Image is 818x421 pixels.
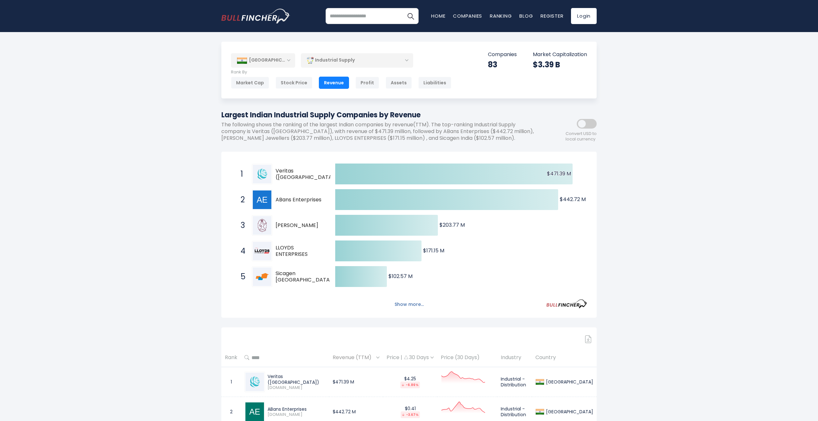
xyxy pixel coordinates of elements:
[400,382,420,388] div: -6.86%
[221,110,539,120] h1: Largest Indian Industrial Supply Companies by Revenue
[221,9,290,23] a: Go to homepage
[276,77,312,89] div: Stock Price
[566,131,597,142] span: Convert USD to local currency
[544,409,593,415] div: [GEOGRAPHIC_DATA]
[237,194,244,205] span: 2
[268,406,326,412] div: ABans Enterprises
[401,411,420,418] div: -3.67%
[319,77,349,89] div: Revenue
[276,222,324,229] span: [PERSON_NAME]
[268,385,326,391] span: [DOMAIN_NAME]
[391,299,428,310] button: Show more...
[418,77,451,89] div: Liabilities
[237,220,244,231] span: 3
[253,267,271,286] img: Sicagen India
[231,53,295,67] div: [GEOGRAPHIC_DATA]
[437,348,497,367] th: Price (30 Days)
[488,60,517,70] div: 83
[333,353,375,363] span: Revenue (TTM)
[533,60,587,70] div: $3.39 B
[497,367,532,397] td: Industrial - Distribution
[386,77,412,89] div: Assets
[253,242,271,260] img: LLOYDS ENTERPRISES
[237,246,244,257] span: 4
[387,376,434,388] div: $4.25
[268,374,326,385] div: Veritas ([GEOGRAPHIC_DATA])
[490,13,512,19] a: Ranking
[276,197,324,203] span: ABans Enterprises
[221,122,539,141] p: The following shows the ranking of the largest Indian companies by revenue(TTM). The top-ranking ...
[387,354,434,361] div: Price | 30 Days
[403,8,419,24] button: Search
[533,51,587,58] p: Market Capitalization
[276,168,337,181] span: Veritas ([GEOGRAPHIC_DATA])
[439,221,465,229] text: $203.77 M
[268,412,326,417] span: [DOMAIN_NAME]
[301,53,413,68] div: Industrial Supply
[276,270,332,284] span: Sicagen [GEOGRAPHIC_DATA]
[231,70,451,75] p: Rank By
[388,273,413,280] text: $102.57 M
[253,165,271,183] img: Veritas (India)
[544,379,593,385] div: [GEOGRAPHIC_DATA]
[237,169,244,180] span: 1
[431,13,445,19] a: Home
[547,170,571,177] text: $471.39 M
[231,77,269,89] div: Market Cap
[560,196,586,203] text: $442.72 M
[253,216,271,235] img: Khazanchi Jewellers
[237,271,244,282] span: 5
[221,9,290,23] img: bullfincher logo
[497,348,532,367] th: Industry
[221,348,241,367] th: Rank
[488,51,517,58] p: Companies
[519,13,533,19] a: Blog
[571,8,597,24] a: Login
[355,77,379,89] div: Profit
[276,245,324,258] span: LLOYDS ENTERPRISES
[423,247,444,254] text: $171.15 M
[245,373,264,391] img: VERITAS.BO.png
[329,367,383,397] td: $471.39 M
[541,13,563,19] a: Register
[221,367,241,397] td: 1
[253,190,271,209] img: ABans Enterprises
[387,406,434,418] div: $0.41
[453,13,482,19] a: Companies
